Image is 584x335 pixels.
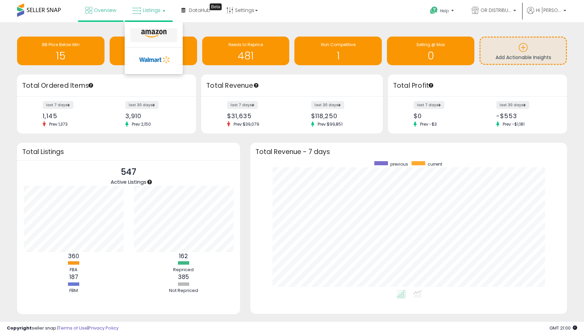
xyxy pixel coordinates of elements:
[94,7,116,14] span: Overview
[253,82,259,88] div: Tooltip anchor
[53,288,94,294] div: FBM
[227,112,287,120] div: $31,635
[42,42,80,47] span: BB Price Below Min
[496,112,555,120] div: -$553
[430,6,438,15] i: Get Help
[163,288,204,294] div: Not Repriced
[143,7,161,14] span: Listings
[17,37,105,65] a: BB Price Below Min 15
[311,112,371,120] div: $118,250
[68,252,79,260] b: 360
[228,42,263,47] span: Needs to Reprice
[294,37,382,65] a: Non Competitive 1
[206,50,286,61] h1: 481
[387,37,474,65] a: Selling @ Max 0
[255,149,562,154] h3: Total Revenue - 7 days
[314,121,346,127] span: Prev: $99,851
[128,121,154,127] span: Prev: 2,150
[69,273,78,281] b: 187
[113,50,194,61] h1: 0
[58,325,87,331] a: Terms of Use
[189,7,210,14] span: DataHub
[88,325,119,331] a: Privacy Policy
[179,252,188,260] b: 162
[43,112,101,120] div: 1,145
[110,37,197,65] a: Inventory Age 0
[481,38,566,64] a: Add Actionable Insights
[178,273,189,281] b: 385
[440,8,449,14] span: Help
[550,325,577,331] span: 2025-09-8 21:00 GMT
[163,267,204,273] div: Repriced
[125,101,158,109] label: last 30 days
[393,81,562,90] h3: Total Profit
[481,7,511,14] span: OR DISTRIBUTION
[22,149,235,154] h3: Total Listings
[499,121,528,127] span: Prev: -$1,181
[20,50,101,61] h1: 15
[417,121,440,127] span: Prev: -$3
[428,161,442,167] span: current
[206,81,378,90] h3: Total Revenue
[210,3,222,10] div: Tooltip anchor
[298,50,378,61] h1: 1
[227,101,258,109] label: last 7 days
[7,325,119,332] div: seller snap | |
[414,101,444,109] label: last 7 days
[416,42,445,47] span: Selling @ Max
[53,267,94,273] div: FBA
[311,101,344,109] label: last 30 days
[230,121,263,127] span: Prev: $39,079
[390,50,471,61] h1: 0
[46,121,71,127] span: Prev: 1,373
[22,81,191,90] h3: Total Ordered Items
[390,161,408,167] span: previous
[527,7,566,22] a: Hi [PERSON_NAME]
[496,101,529,109] label: last 30 days
[536,7,561,14] span: Hi [PERSON_NAME]
[496,54,551,61] span: Add Actionable Insights
[43,101,73,109] label: last 7 days
[202,37,290,65] a: Needs to Reprice 481
[125,112,184,120] div: 3,910
[147,179,153,185] div: Tooltip anchor
[111,178,147,185] span: Active Listings
[425,1,461,22] a: Help
[7,325,32,331] strong: Copyright
[88,82,94,88] div: Tooltip anchor
[111,166,147,179] p: 547
[414,112,472,120] div: $0
[428,82,434,88] div: Tooltip anchor
[321,42,356,47] span: Non Competitive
